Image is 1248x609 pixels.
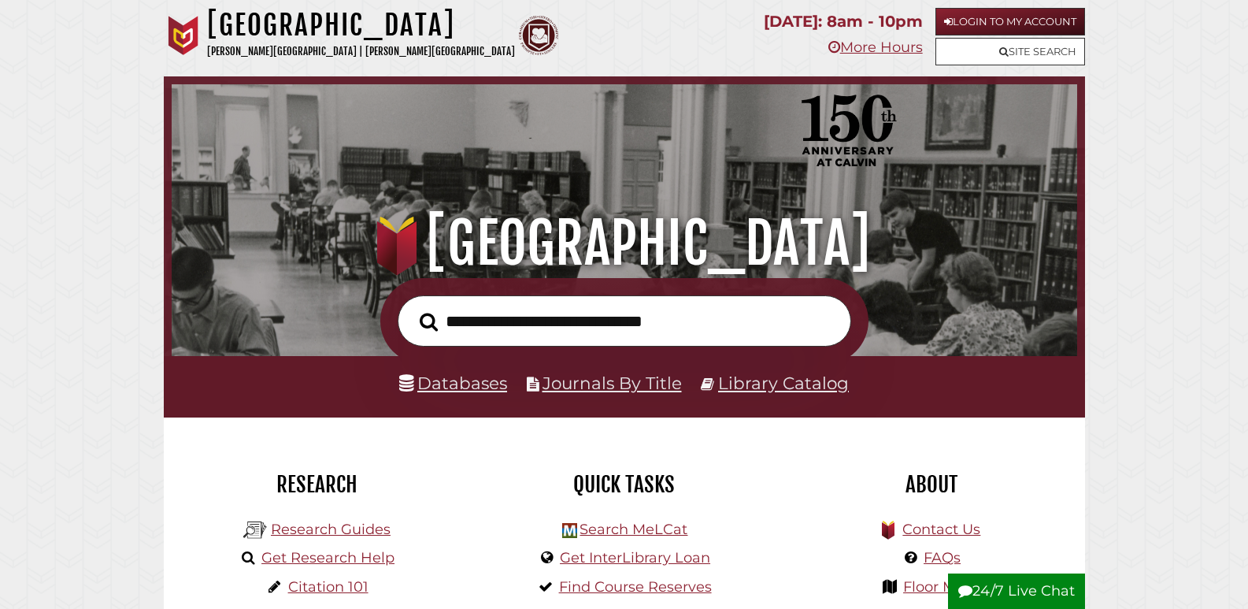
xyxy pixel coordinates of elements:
[718,373,849,393] a: Library Catalog
[420,312,438,332] i: Search
[543,373,682,393] a: Journals By Title
[207,43,515,61] p: [PERSON_NAME][GEOGRAPHIC_DATA] | [PERSON_NAME][GEOGRAPHIC_DATA]
[190,209,1057,278] h1: [GEOGRAPHIC_DATA]
[483,471,766,498] h2: Quick Tasks
[559,578,712,596] a: Find Course Reserves
[288,578,368,596] a: Citation 101
[207,8,515,43] h1: [GEOGRAPHIC_DATA]
[176,471,459,498] h2: Research
[902,521,980,538] a: Contact Us
[828,39,923,56] a: More Hours
[562,523,577,538] img: Hekman Library Logo
[164,16,203,55] img: Calvin University
[519,16,558,55] img: Calvin Theological Seminary
[580,521,687,538] a: Search MeLCat
[412,308,446,336] button: Search
[261,549,394,566] a: Get Research Help
[764,8,923,35] p: [DATE]: 8am - 10pm
[560,549,710,566] a: Get InterLibrary Loan
[935,8,1085,35] a: Login to My Account
[924,549,961,566] a: FAQs
[271,521,391,538] a: Research Guides
[399,373,507,393] a: Databases
[935,38,1085,65] a: Site Search
[790,471,1073,498] h2: About
[243,518,267,542] img: Hekman Library Logo
[903,578,981,596] a: Floor Maps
